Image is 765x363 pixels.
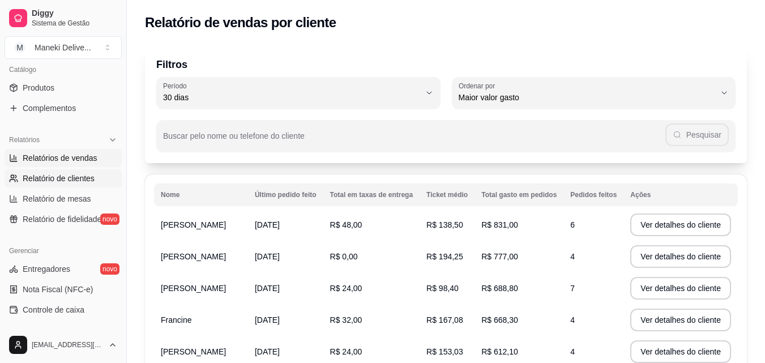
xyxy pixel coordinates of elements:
th: Ações [623,183,738,206]
a: Nota Fiscal (NFC-e) [5,280,122,298]
span: Controle de fiado [23,324,83,336]
span: R$ 0,00 [330,252,358,261]
input: Buscar pelo nome ou telefone do cliente [163,135,665,146]
span: R$ 194,25 [426,252,463,261]
span: R$ 688,80 [481,284,518,293]
button: [EMAIL_ADDRESS][DOMAIN_NAME] [5,331,122,358]
a: Controle de caixa [5,301,122,319]
span: 6 [570,220,575,229]
th: Último pedido feito [248,183,323,206]
span: [EMAIL_ADDRESS][DOMAIN_NAME] [32,340,104,349]
a: Relatórios de vendas [5,149,122,167]
span: R$ 153,03 [426,347,463,356]
div: Catálogo [5,61,122,79]
span: R$ 98,40 [426,284,459,293]
button: Período30 dias [156,77,441,109]
th: Total gasto em pedidos [475,183,563,206]
a: DiggySistema de Gestão [5,5,122,32]
a: Complementos [5,99,122,117]
span: 4 [570,347,575,356]
span: R$ 32,00 [330,315,362,324]
span: Relatório de mesas [23,193,91,204]
span: R$ 777,00 [481,252,518,261]
span: R$ 167,08 [426,315,463,324]
span: Controle de caixa [23,304,84,315]
span: 4 [570,315,575,324]
a: Produtos [5,79,122,97]
span: [PERSON_NAME] [161,220,226,229]
span: Sistema de Gestão [32,19,117,28]
span: Relatório de fidelidade [23,213,101,225]
span: [PERSON_NAME] [161,252,226,261]
button: Ver detalhes do cliente [630,245,731,268]
a: Controle de fiado [5,321,122,339]
label: Período [163,81,190,91]
span: Entregadores [23,263,70,275]
button: Ver detalhes do cliente [630,277,731,300]
span: Maior valor gasto [459,92,716,103]
span: Nota Fiscal (NFC-e) [23,284,93,295]
a: Relatório de clientes [5,169,122,187]
span: 4 [570,252,575,261]
a: Entregadoresnovo [5,260,122,278]
th: Ticket médio [420,183,475,206]
span: Diggy [32,8,117,19]
span: R$ 24,00 [330,347,362,356]
span: [DATE] [255,315,280,324]
a: Relatório de fidelidadenovo [5,210,122,228]
th: Pedidos feitos [563,183,623,206]
button: Ver detalhes do cliente [630,309,731,331]
span: [PERSON_NAME] [161,347,226,356]
span: [DATE] [255,252,280,261]
span: 7 [570,284,575,293]
span: M [14,42,25,53]
a: Relatório de mesas [5,190,122,208]
span: Produtos [23,82,54,93]
span: R$ 831,00 [481,220,518,229]
span: [PERSON_NAME] [161,284,226,293]
span: [DATE] [255,347,280,356]
span: Francine [161,315,191,324]
span: Relatório de clientes [23,173,95,184]
span: [DATE] [255,220,280,229]
span: [DATE] [255,284,280,293]
span: 30 dias [163,92,420,103]
span: R$ 668,30 [481,315,518,324]
th: Total em taxas de entrega [323,183,420,206]
button: Ver detalhes do cliente [630,340,731,363]
h2: Relatório de vendas por cliente [145,14,336,32]
button: Ordenar porMaior valor gasto [452,77,736,109]
button: Select a team [5,36,122,59]
span: Complementos [23,103,76,114]
span: R$ 48,00 [330,220,362,229]
div: Gerenciar [5,242,122,260]
p: Filtros [156,57,736,72]
span: R$ 24,00 [330,284,362,293]
span: Relatórios de vendas [23,152,97,164]
div: Maneki Delive ... [35,42,91,53]
span: Relatórios [9,135,40,144]
label: Ordenar por [459,81,499,91]
span: R$ 138,50 [426,220,463,229]
span: R$ 612,10 [481,347,518,356]
button: Ver detalhes do cliente [630,213,731,236]
th: Nome [154,183,248,206]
